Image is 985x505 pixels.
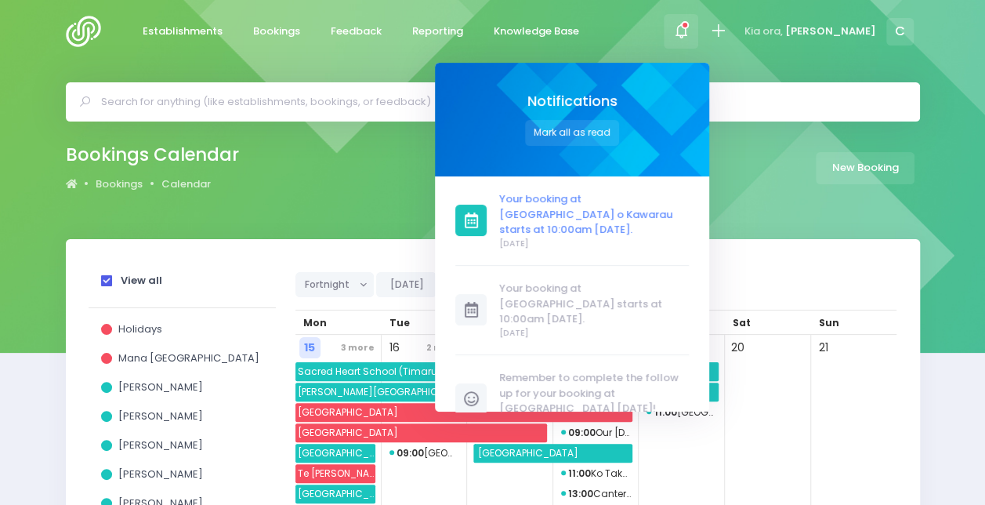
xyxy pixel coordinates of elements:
[118,438,203,452] span: [PERSON_NAME]
[400,16,476,47] a: Reporting
[476,444,632,463] span: West Rolleston Primary School
[499,281,689,327] span: Your booking at [GEOGRAPHIC_DATA] starts at 10:00am [DATE].
[561,464,632,483] span: Ko Taku Reo (Invercargill)
[733,316,751,329] span: Sat
[303,316,327,329] span: Mon
[118,380,203,394] span: [PERSON_NAME]
[813,337,835,358] span: 21
[455,191,689,249] a: Your booking at [GEOGRAPHIC_DATA] o Kawarau starts at 10:00am [DATE]. [DATE]
[525,120,619,146] button: Mark all as read
[384,337,405,358] span: 16
[241,16,313,47] a: Bookings
[654,405,676,419] strong: 11:00
[305,273,353,296] span: Fortnight
[568,467,591,480] strong: 11:00
[66,144,239,165] h2: Bookings Calendar
[397,446,424,460] strong: 09:00
[494,24,579,39] span: Knowledge Base
[295,485,375,503] span: Trinity Catholic College
[561,423,632,442] span: Our Lady of Victories
[499,191,689,238] span: Your booking at [GEOGRAPHIC_DATA] o Kawarau starts at 10:00am [DATE].
[785,24,876,39] span: [PERSON_NAME]
[646,403,717,422] span: Aidanfield Christian School
[299,337,320,358] span: 15
[568,426,596,439] strong: 09:00
[744,24,783,39] span: Kia ora,
[337,337,378,358] span: 3 more
[376,272,436,297] button: [DATE]
[161,176,211,192] a: Calendar
[499,370,689,416] span: Remember to complete the follow up for your booking at [GEOGRAPHIC_DATA] [DATE]!
[295,272,375,297] button: Fortnight
[412,24,463,39] span: Reporting
[295,423,547,442] span: Kaiapoi Borough School
[66,16,110,47] img: Logo
[499,238,689,250] span: [DATE]
[816,152,914,184] a: New Booking
[389,444,460,463] span: Belfast School
[455,370,689,428] a: Remember to complete the follow up for your booking at [GEOGRAPHIC_DATA] [DATE]!
[295,362,719,381] span: Sacred Heart School (Timaru)
[727,337,748,358] span: 20
[318,16,395,47] a: Feedback
[118,351,259,365] span: Mana [GEOGRAPHIC_DATA]
[295,383,719,401] span: Burnham School
[481,16,592,47] a: Knowledge Base
[331,24,382,39] span: Feedback
[561,485,632,503] span: Canterbury Junior NS
[455,281,689,339] a: Your booking at [GEOGRAPHIC_DATA] starts at 10:00am [DATE]. [DATE]
[295,444,375,463] span: Southland Girls' High School
[118,322,162,336] span: Holidays
[527,93,617,110] span: Notifications
[253,24,300,39] span: Bookings
[886,18,914,45] span: C
[118,409,203,423] span: [PERSON_NAME]
[819,316,839,329] span: Sun
[568,487,593,500] strong: 13:00
[143,24,223,39] span: Establishments
[389,316,410,329] span: Tue
[295,464,375,483] span: Te Oraka Shirley Intermediate
[101,90,898,114] input: Search for anything (like establishments, bookings, or feedback)
[121,273,162,288] strong: View all
[499,327,689,340] span: [DATE]
[130,16,236,47] a: Establishments
[118,467,203,481] span: [PERSON_NAME]
[96,176,143,192] a: Bookings
[422,337,464,358] span: 2 more
[295,403,633,422] span: Rakaia School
